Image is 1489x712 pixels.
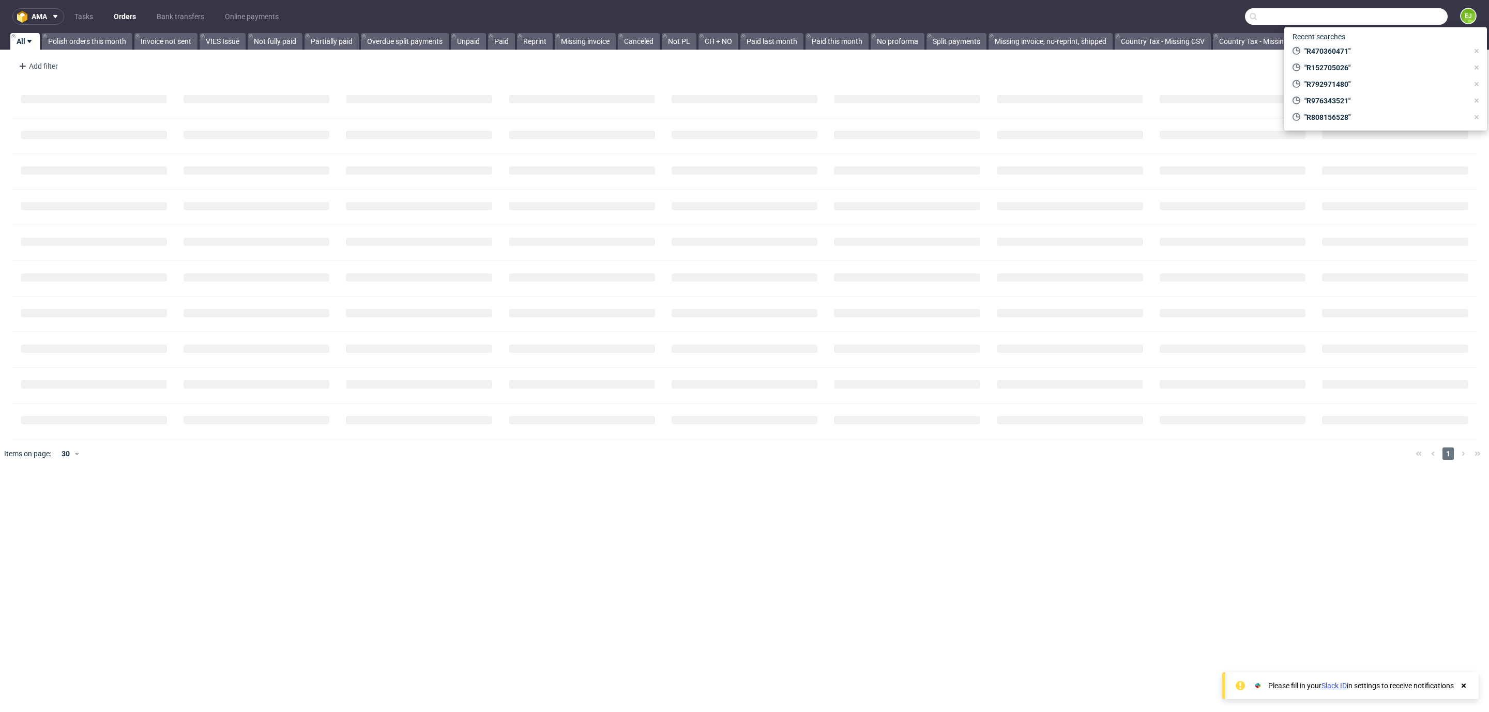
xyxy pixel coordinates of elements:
a: Reprint [517,33,553,50]
span: "R152705026" [1300,63,1468,73]
div: Add filter [14,58,60,74]
button: ama [12,8,64,25]
a: Not fully paid [248,33,302,50]
span: "R808156528" [1300,112,1468,122]
a: Unpaid [451,33,486,50]
a: Paid last month [740,33,803,50]
span: "R976343521" [1300,96,1468,106]
a: Canceled [618,33,660,50]
a: Polish orders this month [42,33,132,50]
a: Split payments [926,33,986,50]
a: Country Tax - Missing PDF - Invoice not sent [1213,33,1365,50]
img: Slack [1253,680,1263,691]
a: Missing invoice [555,33,616,50]
a: Overdue split payments [361,33,449,50]
div: Please fill in your in settings to receive notifications [1268,680,1454,691]
a: VIES Issue [200,33,246,50]
a: Partially paid [305,33,359,50]
span: ama [32,13,47,20]
span: 1 [1442,447,1454,460]
a: Country Tax - Missing CSV [1115,33,1211,50]
a: All [10,33,40,50]
span: Recent searches [1288,28,1349,45]
a: Paid this month [806,33,869,50]
a: Online payments [219,8,285,25]
a: Missing invoice, no-reprint, shipped [989,33,1113,50]
a: Tasks [68,8,99,25]
a: Not PL [662,33,696,50]
span: "R470360471" [1300,46,1468,56]
a: CH + NO [698,33,738,50]
figcaption: EJ [1461,9,1476,23]
a: Slack ID [1321,682,1347,690]
a: Bank transfers [150,8,210,25]
a: Orders [108,8,142,25]
span: "R792971480" [1300,79,1468,89]
img: logo [17,11,32,23]
a: No proforma [871,33,924,50]
a: Paid [488,33,515,50]
span: Items on page: [4,448,51,459]
div: 30 [55,446,74,461]
a: Invoice not sent [134,33,197,50]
